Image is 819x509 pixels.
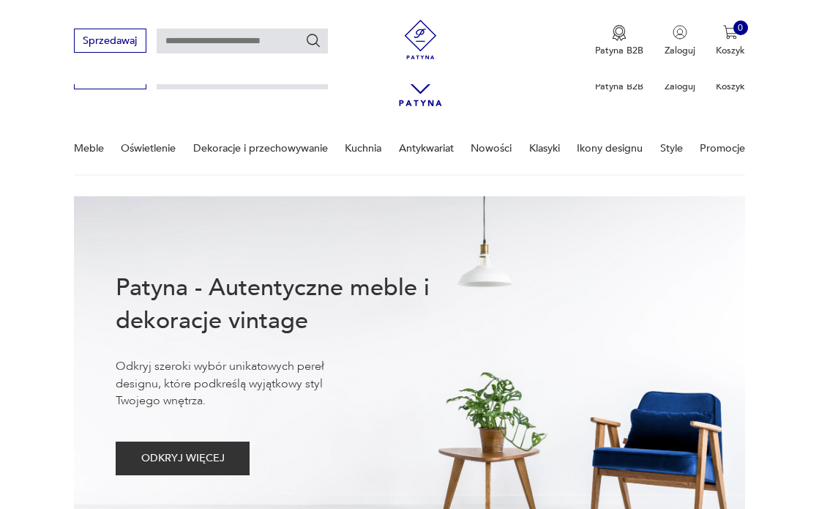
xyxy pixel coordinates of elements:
img: Ikona medalu [612,25,627,41]
a: ODKRYJ WIĘCEJ [116,455,250,464]
a: Sprzedawaj [74,37,146,46]
p: Odkryj szeroki wybór unikatowych pereł designu, które podkreślą wyjątkowy styl Twojego wnętrza. [116,358,366,409]
a: Dekoracje i przechowywanie [193,123,328,174]
a: Ikony designu [577,123,643,174]
a: Meble [74,123,104,174]
img: Patyna - sklep z meblami i dekoracjami vintage [396,20,445,59]
a: Kuchnia [345,123,381,174]
img: Ikonka użytkownika [673,25,687,40]
img: Ikona koszyka [723,25,738,40]
p: Zaloguj [665,44,695,57]
button: Patyna B2B [595,25,643,57]
p: Patyna B2B [595,44,643,57]
button: Zaloguj [665,25,695,57]
a: Ikona medaluPatyna B2B [595,25,643,57]
p: Patyna B2B [595,80,643,93]
div: 0 [733,21,748,35]
p: Koszyk [716,80,745,93]
a: Promocje [700,123,745,174]
p: Zaloguj [665,80,695,93]
p: Koszyk [716,44,745,57]
a: Style [660,123,683,174]
a: Oświetlenie [121,123,176,174]
a: Klasyki [529,123,560,174]
button: Szukaj [305,32,321,48]
a: Antykwariat [399,123,454,174]
h1: Patyna - Autentyczne meble i dekoracje vintage [116,272,471,338]
a: Nowości [471,123,512,174]
button: Sprzedawaj [74,29,146,53]
button: ODKRYJ WIĘCEJ [116,442,250,475]
button: 0Koszyk [716,25,745,57]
